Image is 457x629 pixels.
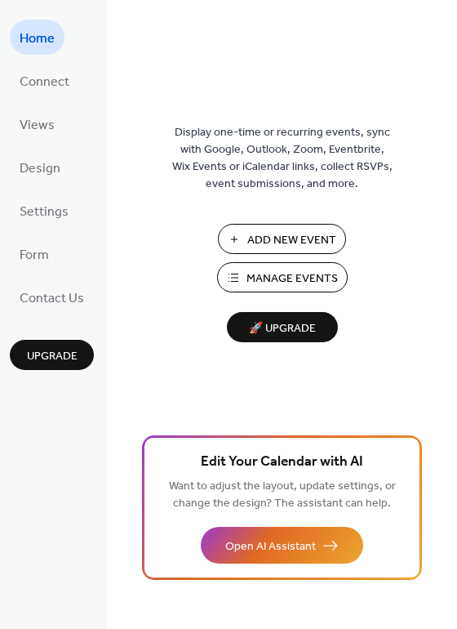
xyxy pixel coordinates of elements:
[20,156,60,181] span: Design
[247,232,336,249] span: Add New Event
[227,312,338,342] button: 🚀 Upgrade
[10,63,79,98] a: Connect
[201,527,363,564] button: Open AI Assistant
[172,124,393,193] span: Display one-time or recurring events, sync with Google, Outlook, Zoom, Eventbrite, Wix Events or ...
[10,236,59,271] a: Form
[10,149,70,185] a: Design
[225,538,316,555] span: Open AI Assistant
[20,243,49,268] span: Form
[217,262,348,292] button: Manage Events
[169,475,396,515] span: Want to adjust the layout, update settings, or change the design? The assistant can help.
[20,69,69,95] span: Connect
[10,193,78,228] a: Settings
[237,318,328,340] span: 🚀 Upgrade
[218,224,346,254] button: Add New Event
[27,348,78,365] span: Upgrade
[20,113,55,138] span: Views
[20,286,84,311] span: Contact Us
[246,270,338,288] span: Manage Events
[201,451,363,474] span: Edit Your Calendar with AI
[10,340,94,370] button: Upgrade
[10,279,94,314] a: Contact Us
[20,199,69,225] span: Settings
[20,26,55,51] span: Home
[10,106,64,141] a: Views
[10,20,64,55] a: Home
